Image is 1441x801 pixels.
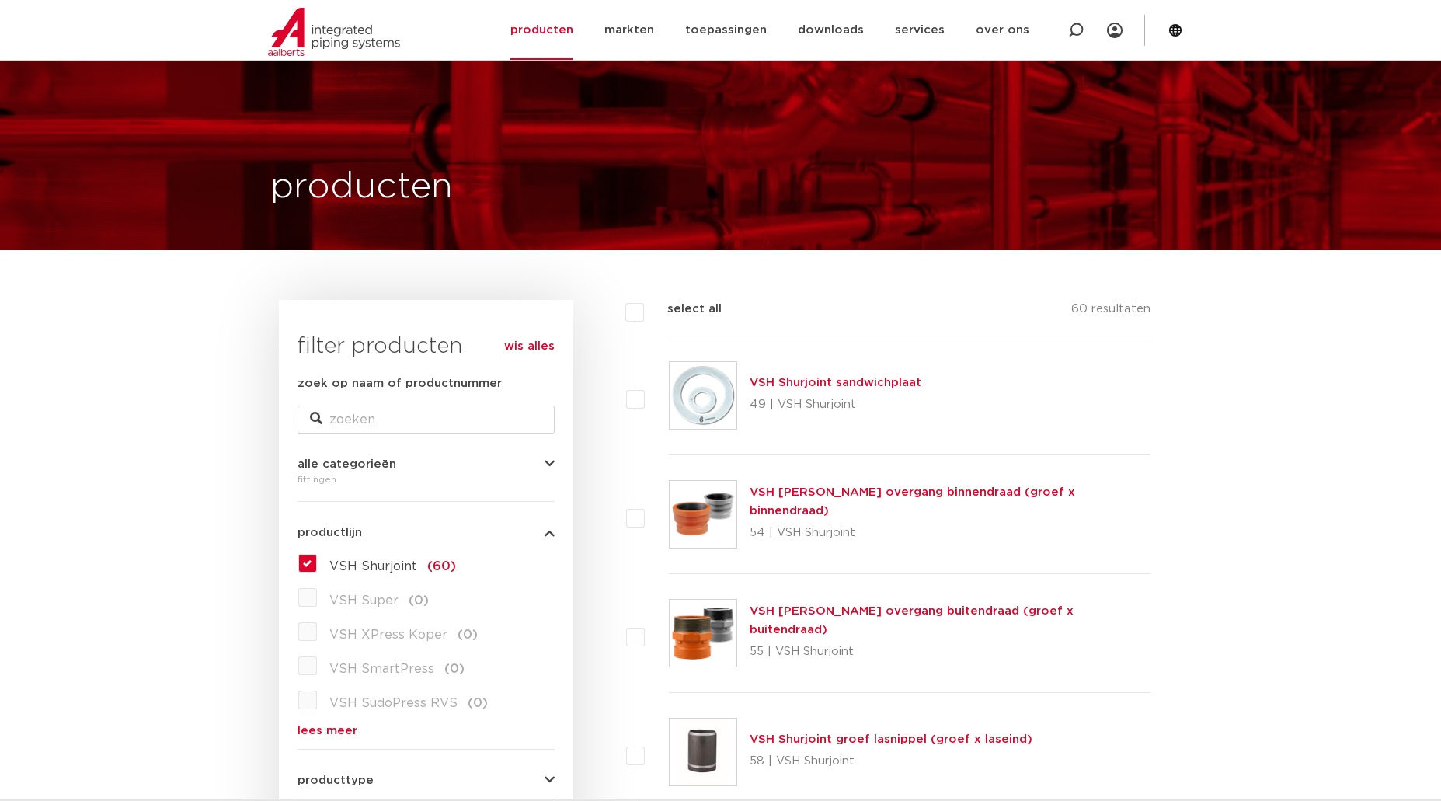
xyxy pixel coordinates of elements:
[1071,300,1150,324] p: 60 resultaten
[329,697,458,709] span: VSH SudoPress RVS
[750,749,1032,774] p: 58 | VSH Shurjoint
[468,697,488,709] span: (0)
[750,377,921,388] a: VSH Shurjoint sandwichplaat
[298,527,555,538] button: productlijn
[750,639,1151,664] p: 55 | VSH Shurjoint
[329,629,447,641] span: VSH XPress Koper
[270,162,453,212] h1: producten
[298,374,502,393] label: zoek op naam of productnummer
[298,775,374,786] span: producttype
[409,594,429,607] span: (0)
[298,470,555,489] div: fittingen
[298,725,555,737] a: lees meer
[504,337,555,356] a: wis alles
[298,775,555,786] button: producttype
[298,406,555,434] input: zoeken
[298,458,555,470] button: alle categorieën
[329,594,399,607] span: VSH Super
[444,663,465,675] span: (0)
[329,663,434,675] span: VSH SmartPress
[750,733,1032,745] a: VSH Shurjoint groef lasnippel (groef x laseind)
[298,527,362,538] span: productlijn
[458,629,478,641] span: (0)
[670,719,736,785] img: Thumbnail for VSH Shurjoint groef lasnippel (groef x laseind)
[750,521,1151,545] p: 54 | VSH Shurjoint
[750,605,1074,636] a: VSH [PERSON_NAME] overgang buitendraad (groef x buitendraad)
[670,362,736,429] img: Thumbnail for VSH Shurjoint sandwichplaat
[298,458,396,470] span: alle categorieën
[750,392,921,417] p: 49 | VSH Shurjoint
[329,560,417,573] span: VSH Shurjoint
[750,486,1075,517] a: VSH [PERSON_NAME] overgang binnendraad (groef x binnendraad)
[670,481,736,548] img: Thumbnail for VSH Shurjoint overgang binnendraad (groef x binnendraad)
[427,560,456,573] span: (60)
[298,331,555,362] h3: filter producten
[670,600,736,667] img: Thumbnail for VSH Shurjoint overgang buitendraad (groef x buitendraad)
[644,300,722,319] label: select all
